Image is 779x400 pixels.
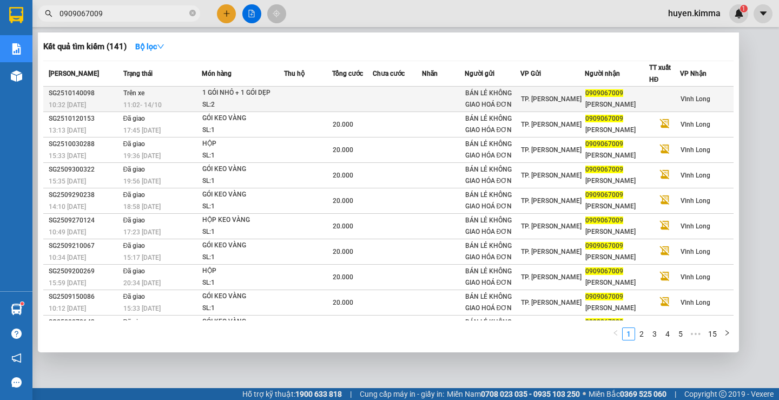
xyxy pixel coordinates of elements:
span: Đã giao [123,217,146,224]
div: BÁN LẺ KHÔNG GIAO HOÁ ĐƠN [465,189,520,212]
span: Đã giao [123,267,146,275]
span: 20:34 [DATE] [123,279,161,287]
span: 20.000 [333,248,353,255]
div: HỘP [202,138,283,150]
a: 5 [675,328,686,340]
li: 5 [674,327,687,340]
strong: Bộ lọc [135,42,164,51]
span: 19:36 [DATE] [123,152,161,160]
span: question-circle [11,329,22,339]
h3: Kết quả tìm kiếm ( 141 ) [43,41,127,53]
span: 0909067009 [585,293,623,300]
button: Bộ lọcdown [127,38,173,55]
span: Đã giao [123,242,146,250]
span: 15:35 [DATE] [49,178,86,185]
span: Trạng thái [123,70,153,77]
span: 14:10 [DATE] [49,203,86,211]
span: 0909067009 [585,115,623,122]
li: 1 [622,327,635,340]
span: Vĩnh Long [681,95,710,103]
span: 15:33 [DATE] [49,152,86,160]
span: Vĩnh Long [681,146,710,154]
div: BÁN LẺ KHÔNG GIAO HOÁ ĐƠN [465,88,520,110]
img: solution-icon [11,43,22,55]
div: SG2509210067 [49,240,120,252]
div: HỘP KEO VÀNG [202,214,283,226]
span: 0909067009 [585,140,623,148]
div: SG2509070143 [49,317,120,328]
span: TP. [PERSON_NAME] [521,95,582,103]
a: 2 [636,328,648,340]
span: TC: [93,5,107,17]
span: 20.000 [333,172,353,179]
div: [PERSON_NAME] [585,175,649,187]
div: BÁN LẺ KHÔNG GIAO HÓA ĐƠN [465,113,520,136]
sup: 1 [21,302,24,305]
span: TP. [PERSON_NAME] [521,248,582,255]
span: 0909067009 [585,267,623,275]
img: warehouse-icon [11,304,22,315]
span: 10:49 [DATE] [49,228,86,236]
input: Tìm tên, số ĐT hoặc mã đơn [60,8,187,19]
span: TP. [PERSON_NAME] [521,197,582,205]
button: left [609,327,622,340]
a: 4 [662,328,674,340]
span: 0909067009 [585,217,623,224]
span: Người nhận [585,70,620,77]
div: HỘP [202,265,283,277]
div: GÓI KEO VÀNG [202,291,283,303]
li: 4 [661,327,674,340]
span: TP. [PERSON_NAME] [521,273,582,281]
span: Trên xe [123,89,144,97]
span: 0909067009 [585,242,623,250]
span: TP. [PERSON_NAME] [521,146,582,154]
div: [PERSON_NAME] [585,252,649,263]
span: 17:23 [DATE] [123,228,161,236]
div: BÁN LẺ KHÔNG GIAO HOÁ ĐƠN [465,266,520,288]
span: Người gửi [465,70,494,77]
div: SL: 1 [202,201,283,213]
a: 15 [705,328,720,340]
li: Next 5 Pages [687,327,704,340]
li: 2 [635,327,648,340]
div: [PERSON_NAME] [585,303,649,314]
span: 15:33 [DATE] [123,305,161,312]
span: Món hàng [202,70,232,77]
span: Vĩnh Long [681,172,710,179]
div: SG2509290238 [49,189,120,201]
span: 10:32 [DATE] [49,101,86,109]
span: down [157,43,164,50]
span: Nhãn [422,70,438,77]
div: SL: 1 [202,150,283,162]
span: Vĩnh Long [681,299,710,306]
div: SL: 1 [202,303,283,314]
span: 20.000 [333,299,353,306]
span: TT xuất HĐ [649,64,671,83]
span: Đã giao [123,115,146,122]
span: TP. [PERSON_NAME] [521,121,582,128]
span: 20.000 [333,146,353,154]
span: 20.000 [333,197,353,205]
div: BÁN LẺ KHÔNG GIAO HOÁ ĐƠN [465,291,520,314]
span: Vĩnh Long [681,222,710,230]
div: SG2509270124 [49,215,120,226]
li: 15 [704,327,721,340]
span: 15:59 [DATE] [49,279,86,287]
span: close-circle [189,10,196,16]
div: GÓI KEO VÀNG [202,113,283,124]
span: ••• [687,327,704,340]
span: 20.000 [333,222,353,230]
div: SG2510120153 [49,113,120,124]
span: 0909067009 [585,318,623,326]
span: TP. [PERSON_NAME] [521,222,582,230]
div: SL: 1 [202,226,283,238]
div: BÁN LẺ KHÔNG GIAO HÓA ĐƠN [465,317,520,339]
div: GÓI KEO VÀNG [202,240,283,252]
div: SG2509300322 [49,164,120,175]
span: 0909067009 [585,89,623,97]
span: notification [11,353,22,363]
span: Đã giao [123,140,146,148]
span: left [612,330,619,336]
span: TP. [PERSON_NAME] [521,172,582,179]
span: 10:12 [DATE] [49,305,86,312]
